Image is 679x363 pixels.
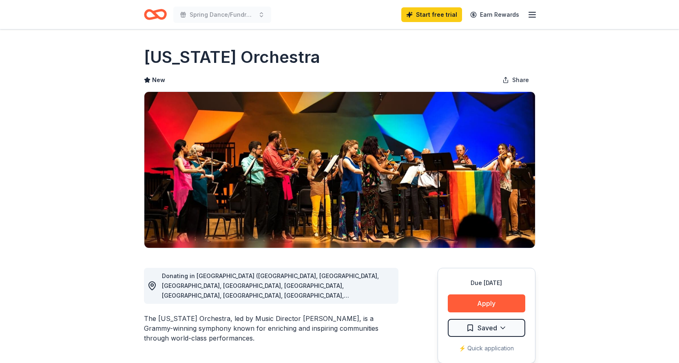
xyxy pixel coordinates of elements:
[162,272,379,318] span: Donating in [GEOGRAPHIC_DATA] ([GEOGRAPHIC_DATA], [GEOGRAPHIC_DATA], [GEOGRAPHIC_DATA], [GEOGRAPH...
[448,319,525,337] button: Saved
[190,10,255,20] span: Spring Dance/Fundraiser
[478,323,497,333] span: Saved
[448,278,525,288] div: Due [DATE]
[152,75,165,85] span: New
[144,5,167,24] a: Home
[173,7,271,23] button: Spring Dance/Fundraiser
[144,314,398,343] div: The [US_STATE] Orchestra, led by Music Director [PERSON_NAME], is a Grammy-winning symphony known...
[496,72,535,88] button: Share
[144,92,535,248] img: Image for Minnesota Orchestra
[401,7,462,22] a: Start free trial
[448,294,525,312] button: Apply
[144,46,320,69] h1: [US_STATE] Orchestra
[512,75,529,85] span: Share
[448,343,525,353] div: ⚡️ Quick application
[465,7,524,22] a: Earn Rewards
